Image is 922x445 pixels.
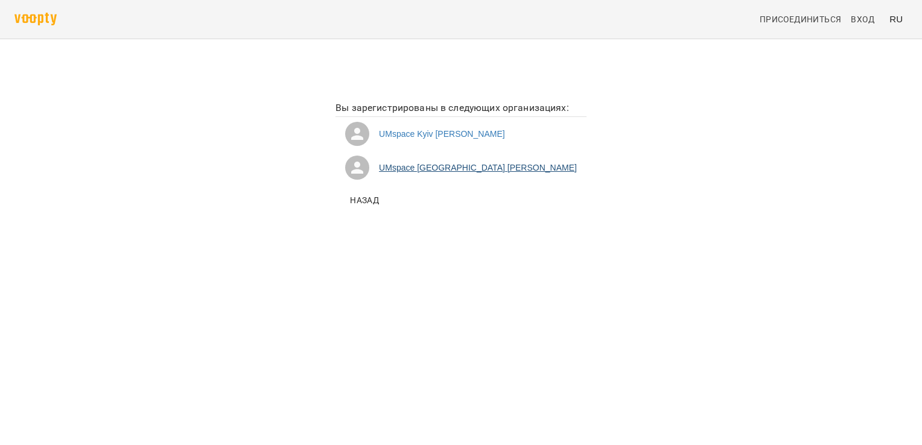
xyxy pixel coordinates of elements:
a: Вход [846,8,885,30]
span: RU [889,13,903,25]
a: Присоединиться [755,8,847,30]
li: UMspace [GEOGRAPHIC_DATA] [PERSON_NAME] [335,151,587,185]
span: Присоединиться [760,12,842,27]
h6: Вы зарегистрированы в следующих организациях: [335,99,587,116]
span: Назад [350,193,379,207]
span: Вход [851,12,874,27]
li: UMspace Kyiv [PERSON_NAME] [335,117,587,151]
img: voopty.png [14,13,57,25]
button: RU [885,8,908,30]
button: Назад [345,189,384,211]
